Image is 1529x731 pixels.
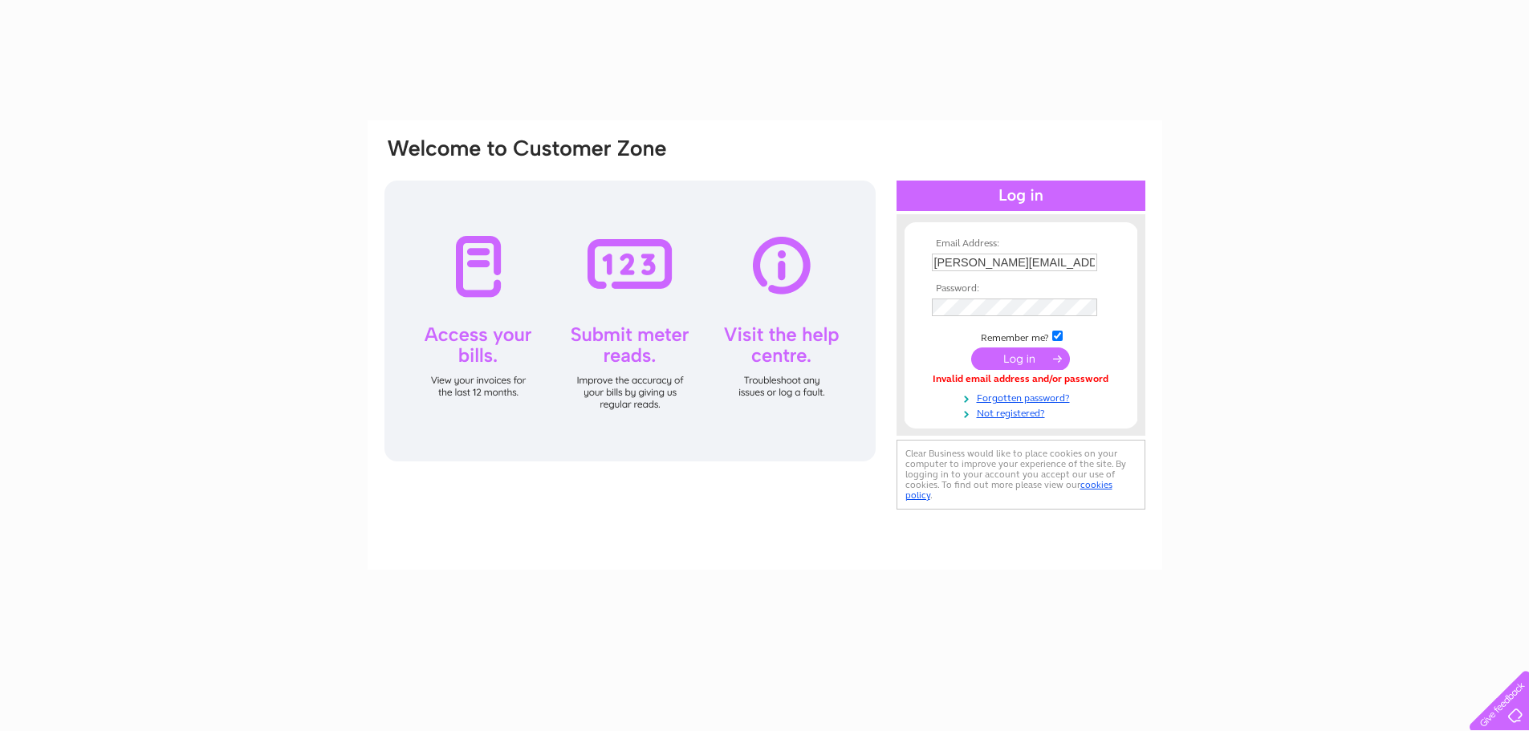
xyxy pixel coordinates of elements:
[897,440,1145,510] div: Clear Business would like to place cookies on your computer to improve your experience of the sit...
[932,404,1114,420] a: Not registered?
[928,238,1114,250] th: Email Address:
[932,374,1110,385] div: Invalid email address and/or password
[971,347,1070,370] input: Submit
[932,389,1114,404] a: Forgotten password?
[928,283,1114,294] th: Password:
[928,328,1114,344] td: Remember me?
[905,479,1112,501] a: cookies policy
